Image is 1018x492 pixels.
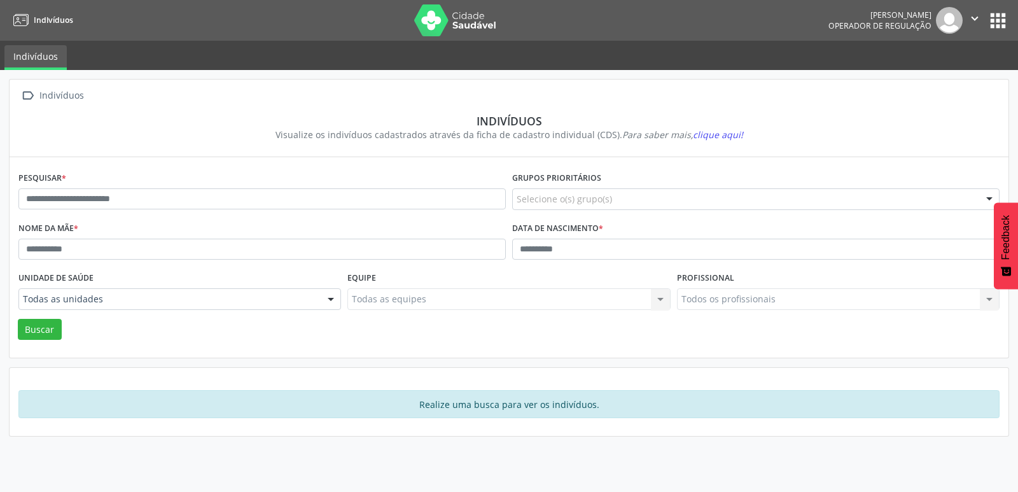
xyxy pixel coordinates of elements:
span: Todas as unidades [23,293,315,306]
a: Indivíduos [4,45,67,70]
div: Visualize os indivíduos cadastrados através da ficha de cadastro individual (CDS). [27,128,991,141]
span: Operador de regulação [828,20,931,31]
span: Indivíduos [34,15,73,25]
div: Indivíduos [27,114,991,128]
img: img [936,7,963,34]
label: Pesquisar [18,169,66,188]
i:  [968,11,982,25]
div: Realize uma busca para ver os indivíduos. [18,390,1000,418]
span: Feedback [1000,215,1012,260]
button:  [963,7,987,34]
label: Profissional [677,269,734,288]
label: Nome da mãe [18,219,78,239]
span: Selecione o(s) grupo(s) [517,192,612,206]
a: Indivíduos [9,10,73,31]
div: [PERSON_NAME] [828,10,931,20]
button: Buscar [18,319,62,341]
label: Equipe [347,269,376,288]
label: Unidade de saúde [18,269,94,288]
a:  Indivíduos [18,87,86,105]
i:  [18,87,37,105]
button: Feedback - Mostrar pesquisa [994,202,1018,289]
label: Data de nascimento [512,219,603,239]
div: Indivíduos [37,87,86,105]
span: clique aqui! [693,129,743,141]
label: Grupos prioritários [512,169,601,188]
i: Para saber mais, [622,129,743,141]
button: apps [987,10,1009,32]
